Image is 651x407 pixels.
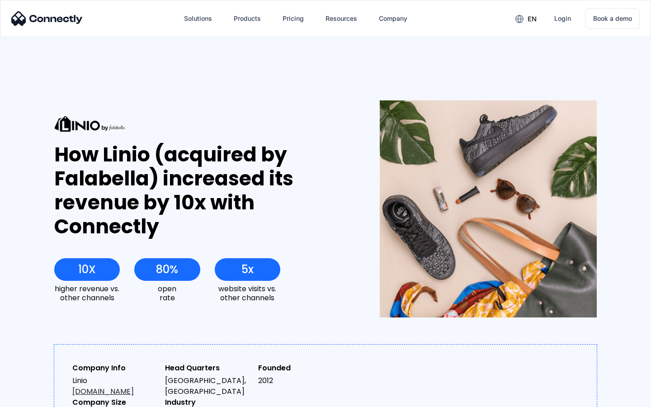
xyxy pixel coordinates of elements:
div: 10X [78,263,96,276]
div: 5x [241,263,254,276]
div: 80% [156,263,178,276]
div: Solutions [184,12,212,25]
img: Connectly Logo [11,11,83,26]
div: Login [554,12,571,25]
div: 2012 [258,375,344,386]
div: Company [379,12,407,25]
div: Products [234,12,261,25]
div: [GEOGRAPHIC_DATA], [GEOGRAPHIC_DATA] [165,375,250,397]
div: Head Quarters [165,363,250,374]
div: Resources [325,12,357,25]
aside: Language selected: English [9,391,54,404]
div: Linio [72,375,158,397]
div: Pricing [283,12,304,25]
div: en [528,13,537,25]
div: website visits vs. other channels [215,284,280,302]
div: How Linio (acquired by Falabella) increased its revenue by 10x with Connectly [54,143,347,238]
a: Pricing [275,8,311,29]
a: [DOMAIN_NAME] [72,386,134,397]
ul: Language list [18,391,54,404]
a: Login [547,8,578,29]
div: higher revenue vs. other channels [54,284,120,302]
a: Book a demo [585,8,640,29]
div: Founded [258,363,344,374]
div: open rate [134,284,200,302]
div: Company Info [72,363,158,374]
